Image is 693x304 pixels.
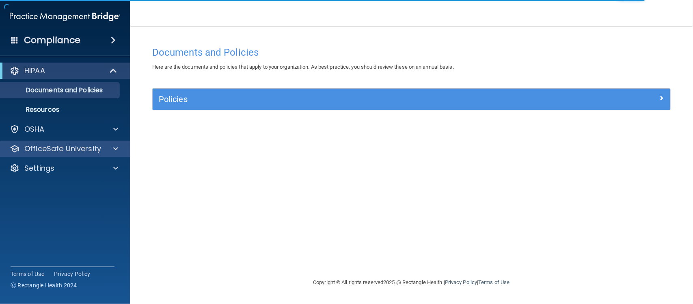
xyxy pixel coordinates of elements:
[159,95,535,104] h5: Policies
[553,247,683,279] iframe: Drift Widget Chat Controller
[478,279,509,285] a: Terms of Use
[263,269,560,295] div: Copyright © All rights reserved 2025 @ Rectangle Health | |
[24,144,101,154] p: OfficeSafe University
[24,124,45,134] p: OSHA
[54,270,91,278] a: Privacy Policy
[159,93,664,106] a: Policies
[10,66,118,76] a: HIPAA
[5,106,116,114] p: Resources
[10,163,118,173] a: Settings
[11,270,44,278] a: Terms of Use
[152,64,454,70] span: Here are the documents and policies that apply to your organization. As best practice, you should...
[445,279,477,285] a: Privacy Policy
[10,124,118,134] a: OSHA
[24,35,80,46] h4: Compliance
[24,163,54,173] p: Settings
[10,9,120,25] img: PMB logo
[152,47,671,58] h4: Documents and Policies
[24,66,45,76] p: HIPAA
[10,144,118,154] a: OfficeSafe University
[5,86,116,94] p: Documents and Policies
[11,281,77,289] span: Ⓒ Rectangle Health 2024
